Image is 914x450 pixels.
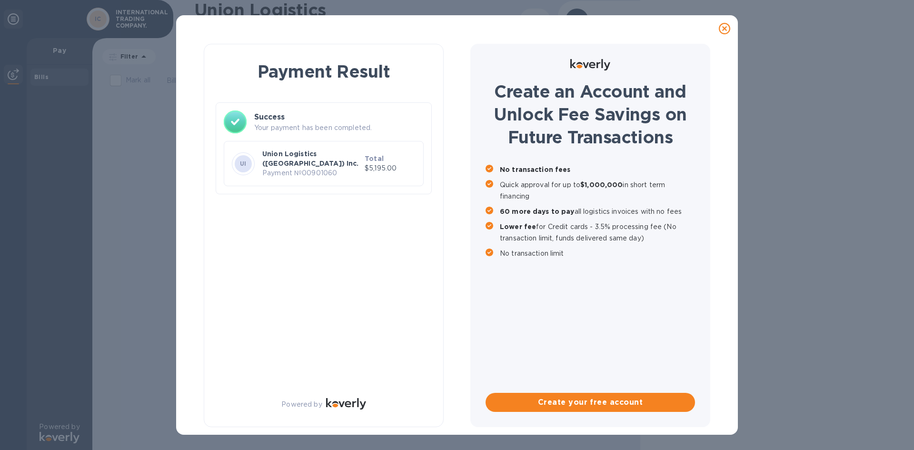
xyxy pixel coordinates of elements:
[326,398,366,410] img: Logo
[500,248,695,259] p: No transaction limit
[500,208,575,215] b: 60 more days to pay
[262,168,361,178] p: Payment № 00901060
[500,179,695,202] p: Quick approval for up to in short term financing
[486,80,695,149] h1: Create an Account and Unlock Fee Savings on Future Transactions
[254,111,424,123] h3: Success
[365,163,416,173] p: $5,195.00
[570,59,610,70] img: Logo
[240,160,247,167] b: UI
[262,149,361,168] p: Union Logistics ([GEOGRAPHIC_DATA]) Inc.
[500,206,695,217] p: all logistics invoices with no fees
[254,123,424,133] p: Your payment has been completed.
[219,60,428,83] h1: Payment Result
[500,223,536,230] b: Lower fee
[281,400,322,410] p: Powered by
[486,393,695,412] button: Create your free account
[500,166,571,173] b: No transaction fees
[493,397,687,408] span: Create your free account
[580,181,623,189] b: $1,000,000
[500,221,695,244] p: for Credit cards - 3.5% processing fee (No transaction limit, funds delivered same day)
[365,155,384,162] b: Total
